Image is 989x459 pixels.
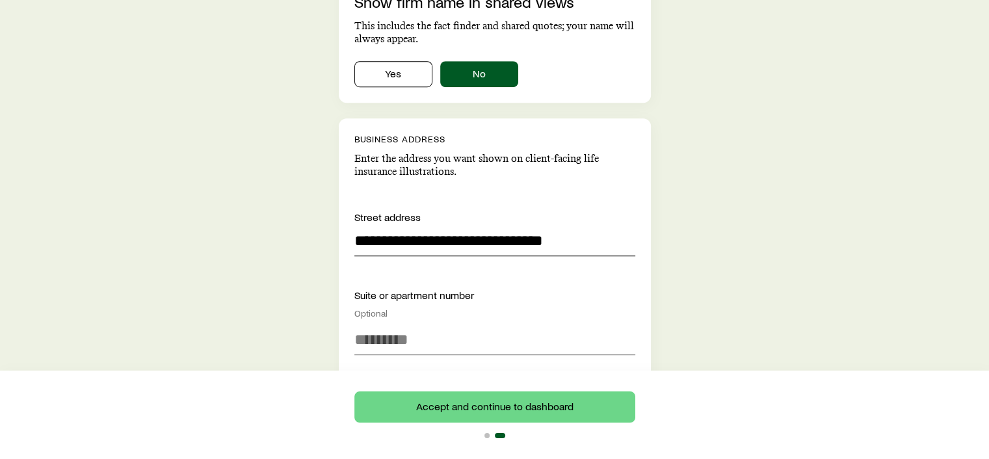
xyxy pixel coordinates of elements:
[354,391,635,423] button: Accept and continue to dashboard
[354,61,635,87] div: showAgencyNameInSharedViews
[354,61,432,87] button: Yes
[354,20,635,46] p: This includes the fact finder and shared quotes; your name will always appear.
[354,308,635,319] div: Optional
[440,61,518,87] button: No
[354,209,635,225] div: Street address
[354,287,635,319] div: Suite or apartment number
[354,134,635,144] p: Business address
[354,152,635,178] p: Enter the address you want shown on client-facing life insurance illustrations.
